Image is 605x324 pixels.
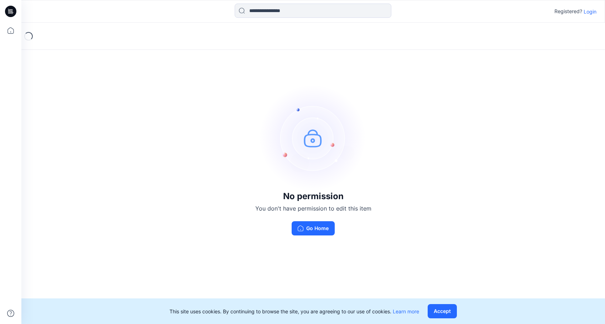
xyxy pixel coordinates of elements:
img: no-perm.svg [260,85,367,191]
button: Go Home [292,221,335,235]
p: Registered? [554,7,582,16]
p: You don't have permission to edit this item [255,204,371,213]
button: Accept [428,304,457,318]
p: Login [584,8,596,15]
h3: No permission [255,191,371,201]
p: This site uses cookies. By continuing to browse the site, you are agreeing to our use of cookies. [169,308,419,315]
a: Learn more [393,308,419,314]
